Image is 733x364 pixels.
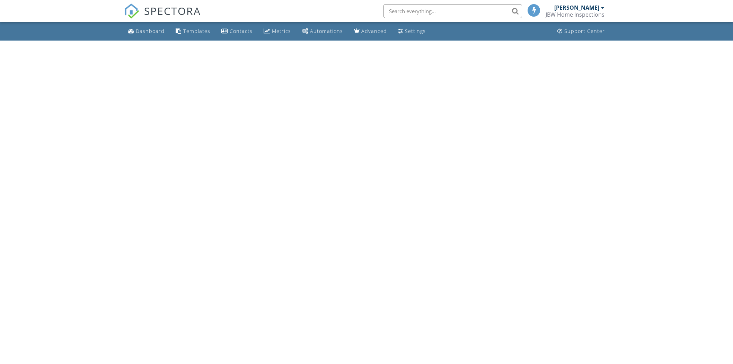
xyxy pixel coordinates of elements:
[546,11,604,18] div: JBW Home Inspections
[183,28,210,34] div: Templates
[405,28,426,34] div: Settings
[124,9,201,24] a: SPECTORA
[144,3,201,18] span: SPECTORA
[555,25,608,38] a: Support Center
[230,28,253,34] div: Contacts
[361,28,387,34] div: Advanced
[395,25,429,38] a: Settings
[124,3,139,19] img: The Best Home Inspection Software - Spectora
[173,25,213,38] a: Templates
[554,4,599,11] div: [PERSON_NAME]
[310,28,343,34] div: Automations
[136,28,165,34] div: Dashboard
[125,25,167,38] a: Dashboard
[261,25,294,38] a: Metrics
[219,25,255,38] a: Contacts
[564,28,605,34] div: Support Center
[272,28,291,34] div: Metrics
[299,25,346,38] a: Automations (Basic)
[383,4,522,18] input: Search everything...
[351,25,390,38] a: Advanced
